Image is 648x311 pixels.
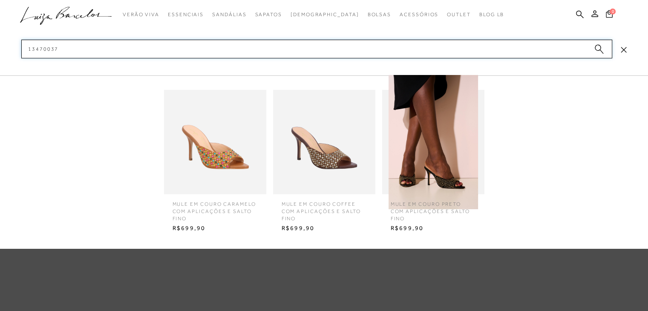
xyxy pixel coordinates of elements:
span: 0 [610,9,616,14]
a: categoryNavScreenReaderText [400,7,438,23]
span: Sandálias [212,12,246,17]
span: R$699,90 [166,222,264,235]
a: categoryNavScreenReaderText [255,7,282,23]
a: MULE EM COURO CARAMELO COM APLICAÇÕES E SALTO FINO MULE EM COURO CARAMELO COM APLICAÇÕES E SALTO ... [162,90,268,235]
a: categoryNavScreenReaderText [123,7,159,23]
a: categoryNavScreenReaderText [168,7,204,23]
img: MULE EM COURO COFFEE COM APLICAÇÕES E SALTO FINO [273,75,375,209]
span: R$699,90 [275,222,373,235]
a: noSubCategoriesText [291,7,359,23]
span: [DEMOGRAPHIC_DATA] [291,12,359,17]
span: BLOG LB [479,12,504,17]
span: Essenciais [168,12,204,17]
a: BLOG LB [479,7,504,23]
a: categoryNavScreenReaderText [367,7,391,23]
button: 0 [603,9,615,21]
a: categoryNavScreenReaderText [447,7,471,23]
span: R$699,90 [384,222,482,235]
span: Verão Viva [123,12,159,17]
input: Buscar. [21,40,612,58]
a: MULE EM COURO COFFEE COM APLICAÇÕES E SALTO FINO MULE EM COURO COFFEE COM APLICAÇÕES E SALTO FINO... [271,90,377,235]
span: MULE EM COURO CARAMELO COM APLICAÇÕES E SALTO FINO [166,194,264,222]
span: Acessórios [400,12,438,17]
span: Sapatos [255,12,282,17]
span: MULE EM COURO COFFEE COM APLICAÇÕES E SALTO FINO [275,194,373,222]
span: Outlet [447,12,471,17]
span: MULE EM COURO PRETO COM APLICAÇÕES E SALTO FINO [384,194,482,222]
span: Bolsas [367,12,391,17]
img: MULE EM COURO CARAMELO COM APLICAÇÕES E SALTO FINO [164,75,266,209]
a: categoryNavScreenReaderText [212,7,246,23]
a: MULE EM COURO PRETO COM APLICAÇÕES E SALTO FINO MULE EM COURO PRETO COM APLICAÇÕES E SALTO FINO R... [380,90,487,235]
img: MULE EM COURO PRETO COM APLICAÇÕES E SALTO FINO [382,75,484,209]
